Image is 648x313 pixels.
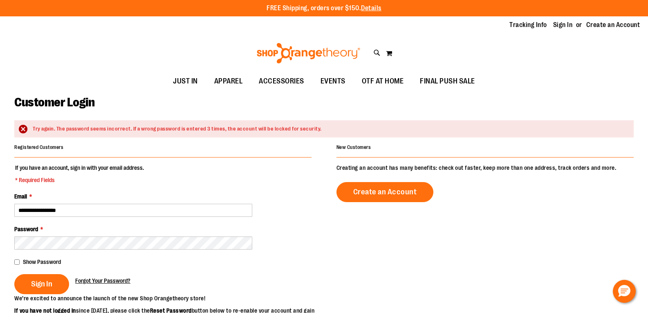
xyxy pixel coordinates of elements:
span: APPAREL [214,72,243,90]
a: Details [361,5,381,12]
p: Creating an account has many benefits: check out faster, keep more than one address, track orders... [336,164,634,172]
img: Shop Orangetheory [256,43,361,63]
a: OTF AT HOME [354,72,412,91]
a: JUST IN [165,72,206,91]
span: OTF AT HOME [362,72,404,90]
span: Password [14,226,38,232]
span: FINAL PUSH SALE [420,72,475,90]
a: Create an Account [586,20,640,29]
a: Create an Account [336,182,434,202]
p: FREE Shipping, orders over $150. [267,4,381,13]
a: Sign In [553,20,573,29]
span: Customer Login [14,95,94,109]
span: Sign In [31,279,52,288]
button: Sign In [14,274,69,294]
span: ACCESSORIES [259,72,304,90]
span: EVENTS [321,72,345,90]
legend: If you have an account, sign in with your email address. [14,164,145,184]
a: Forgot Your Password? [75,277,130,285]
button: Hello, have a question? Let’s chat. [613,280,636,303]
span: * Required Fields [15,176,144,184]
a: Tracking Info [509,20,547,29]
p: We’re excited to announce the launch of the new Shop Orangetheory store! [14,294,324,302]
span: Create an Account [353,187,417,196]
div: Try again. The password seems incorrect. If a wrong password is entered 3 times, the account will... [33,125,626,133]
span: Forgot Your Password? [75,277,130,284]
a: FINAL PUSH SALE [412,72,483,91]
span: JUST IN [173,72,198,90]
span: Email [14,193,27,200]
a: EVENTS [312,72,354,91]
strong: New Customers [336,144,371,150]
a: ACCESSORIES [251,72,312,91]
strong: Registered Customers [14,144,63,150]
span: Show Password [23,259,61,265]
a: APPAREL [206,72,251,91]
